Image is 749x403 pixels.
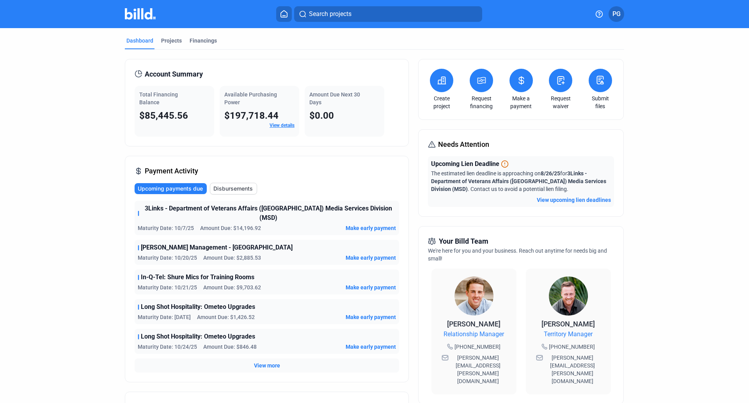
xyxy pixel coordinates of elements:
[544,330,593,339] span: Territory Manager
[450,354,506,385] span: [PERSON_NAME][EMAIL_ADDRESS][PERSON_NAME][DOMAIN_NAME]
[139,91,178,105] span: Total Financing Balance
[141,302,255,312] span: Long Shot Hospitality: Ometeo Upgrades
[547,95,574,110] a: Request waiver
[428,248,607,262] span: We're here for you and your business. Reach out anytime for needs big and small!
[454,343,501,351] span: [PHONE_NUMBER]
[431,159,499,169] span: Upcoming Lien Deadline
[431,170,606,192] span: The estimated lien deadline is approaching on for . Contact us to avoid a potential lien filing.
[138,343,197,351] span: Maturity Date: 10/24/25
[468,95,495,110] a: Request financing
[141,332,255,341] span: Long Shot Hospitality: Ometeo Upgrades
[141,243,293,252] span: [PERSON_NAME] Management - [GEOGRAPHIC_DATA]
[346,313,396,321] button: Make early payment
[438,139,489,150] span: Needs Attention
[587,95,614,110] a: Submit files
[549,276,588,316] img: Territory Manager
[203,284,261,291] span: Amount Due: $9,703.62
[309,110,334,121] span: $0.00
[346,284,396,291] button: Make early payment
[439,236,488,247] span: Your Billd Team
[141,273,254,282] span: In-Q-Tel: Shure Mics for Training Rooms
[138,185,203,193] span: Upcoming payments due
[508,95,535,110] a: Make a payment
[197,313,255,321] span: Amount Due: $1,426.52
[190,37,217,45] div: Financings
[309,9,351,19] span: Search projects
[200,224,261,232] span: Amount Due: $14,196.92
[224,110,279,121] span: $197,718.44
[609,6,624,22] button: PG
[141,204,396,223] span: 3Links - Department of Veterans Affairs ([GEOGRAPHIC_DATA]) Media Services Division (MSD)
[138,224,194,232] span: Maturity Date: 10/7/25
[541,170,560,177] span: 8/26/25
[294,6,482,22] button: Search projects
[224,91,277,105] span: Available Purchasing Power
[612,9,621,19] span: PG
[135,183,207,194] button: Upcoming payments due
[145,166,198,177] span: Payment Activity
[139,110,188,121] span: $85,445.56
[549,343,595,351] span: [PHONE_NUMBER]
[210,183,257,194] button: Disbursements
[138,254,197,262] span: Maturity Date: 10/20/25
[270,123,295,128] a: View details
[346,224,396,232] button: Make early payment
[537,196,611,204] button: View upcoming lien deadlines
[203,343,257,351] span: Amount Due: $846.48
[213,185,253,193] span: Disbursements
[125,8,156,20] img: Billd Company Logo
[126,37,153,45] div: Dashboard
[545,354,601,385] span: [PERSON_NAME][EMAIL_ADDRESS][PERSON_NAME][DOMAIN_NAME]
[431,170,606,192] span: 3Links - Department of Veterans Affairs ([GEOGRAPHIC_DATA]) Media Services Division (MSD)
[254,362,280,369] button: View more
[454,276,493,316] img: Relationship Manager
[161,37,182,45] div: Projects
[447,320,501,328] span: [PERSON_NAME]
[138,313,191,321] span: Maturity Date: [DATE]
[309,91,360,105] span: Amount Due Next 30 Days
[346,254,396,262] button: Make early payment
[444,330,504,339] span: Relationship Manager
[145,69,203,80] span: Account Summary
[203,254,261,262] span: Amount Due: $2,885.53
[346,343,396,351] button: Make early payment
[428,95,455,110] a: Create project
[138,284,197,291] span: Maturity Date: 10/21/25
[541,320,595,328] span: [PERSON_NAME]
